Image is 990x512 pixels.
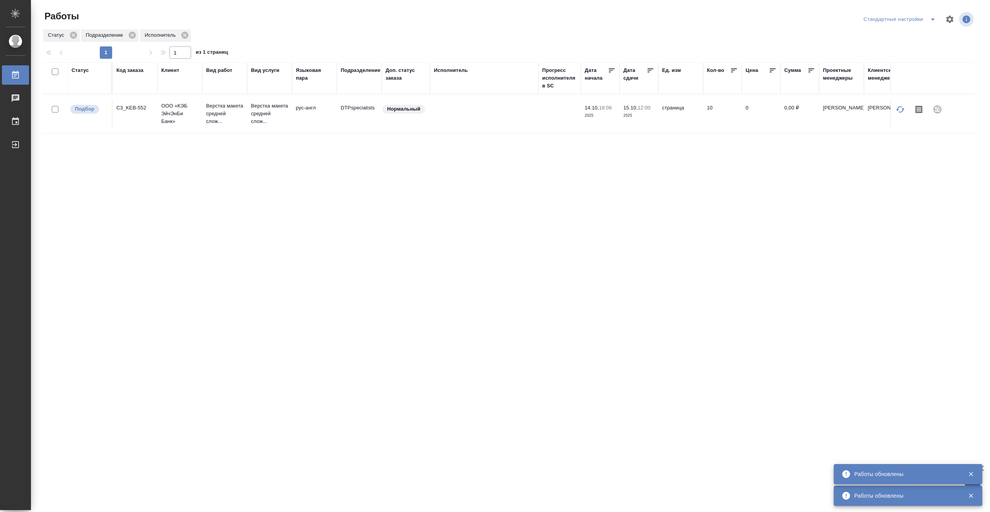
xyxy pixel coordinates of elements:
[251,102,288,125] p: Верстка макета средней слож...
[963,471,979,478] button: Закрыть
[341,67,381,74] div: Подразделение
[81,29,138,42] div: Подразделение
[43,29,80,42] div: Статус
[292,100,337,127] td: рус-англ
[70,104,108,114] div: Можно подбирать исполнителей
[959,12,975,27] span: Посмотреть информацию
[542,67,577,90] div: Прогресс исполнителя в SC
[585,67,608,82] div: Дата начала
[72,67,89,74] div: Статус
[746,67,758,74] div: Цена
[387,105,420,113] p: Нормальный
[585,105,599,111] p: 14.10,
[116,67,143,74] div: Код заказа
[703,100,742,127] td: 10
[434,67,468,74] div: Исполнитель
[86,31,126,39] p: Подразделение
[206,67,232,74] div: Вид работ
[623,112,654,119] p: 2025
[891,100,910,119] button: Обновить
[386,67,426,82] div: Доп. статус заказа
[910,100,928,119] button: Скопировать мини-бриф
[854,492,956,500] div: Работы обновлены
[638,105,650,111] p: 12:00
[296,67,333,82] div: Языковая пара
[75,105,94,113] p: Подбор
[585,112,616,119] p: 2025
[196,48,228,59] span: из 1 страниц
[337,100,382,127] td: DTPspecialists
[662,67,681,74] div: Ед. изм
[206,102,243,125] p: Верстка макета средней слож...
[623,105,638,111] p: 15.10,
[43,10,79,22] span: Работы
[928,100,947,119] div: Проект не привязан
[116,104,154,112] div: C3_KEB-552
[161,102,198,125] p: ООО «КЭБ ЭйчЭнБи Банк»
[940,10,959,29] span: Настроить таблицу
[161,67,179,74] div: Клиент
[140,29,191,42] div: Исполнитель
[599,105,612,111] p: 18:06
[862,13,940,26] div: split button
[819,100,864,127] td: [PERSON_NAME]
[623,67,647,82] div: Дата сдачи
[780,100,819,127] td: 0,00 ₽
[864,100,909,127] td: [PERSON_NAME]
[707,67,724,74] div: Кол-во
[251,67,280,74] div: Вид услуги
[854,470,956,478] div: Работы обновлены
[868,67,905,82] div: Клиентские менеджеры
[48,31,67,39] p: Статус
[145,31,178,39] p: Исполнитель
[784,67,801,74] div: Сумма
[658,100,703,127] td: страница
[742,100,780,127] td: 0
[823,67,860,82] div: Проектные менеджеры
[963,492,979,499] button: Закрыть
